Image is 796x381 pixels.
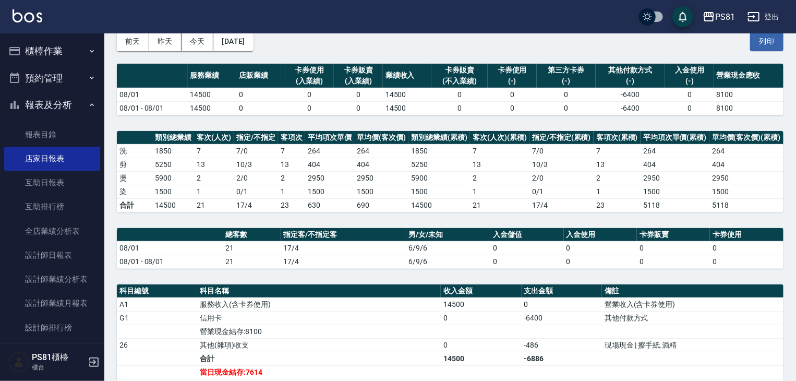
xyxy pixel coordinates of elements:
[434,65,485,76] div: 卡券販賣
[117,185,152,198] td: 染
[714,64,783,88] th: 營業現金應收
[598,76,662,87] div: (-)
[441,352,521,365] td: 14500
[152,171,194,185] td: 5900
[4,171,100,195] a: 互助日報表
[490,76,534,87] div: (-)
[488,101,537,115] td: 0
[4,340,100,364] a: 每日收支明細
[539,65,593,76] div: 第三方卡券
[470,198,529,212] td: 21
[117,311,197,325] td: G1
[354,185,408,198] td: 1500
[188,64,237,88] th: 服務業績
[197,365,441,379] td: 當日現金結存:7614
[234,144,278,158] td: 7 / 0
[406,241,491,255] td: 6/9/6
[197,311,441,325] td: 信用卡
[490,255,563,268] td: 0
[278,198,305,212] td: 23
[406,228,491,242] th: 男/女/未知
[278,185,305,198] td: 1
[117,297,197,311] td: A1
[709,144,783,158] td: 264
[470,158,529,171] td: 13
[278,144,305,158] td: 7
[602,338,783,352] td: 現場現金 | 擦手紙.酒精
[441,338,521,352] td: 0
[431,88,488,101] td: 0
[470,185,529,198] td: 1
[522,284,602,298] th: 支出金額
[602,284,783,298] th: 備註
[637,255,710,268] td: 0
[13,9,42,22] img: Logo
[4,147,100,171] a: 店家日報表
[305,144,354,158] td: 264
[281,241,406,255] td: 17/4
[236,64,285,88] th: 店販業績
[709,185,783,198] td: 1500
[710,228,783,242] th: 卡券使用
[117,101,188,115] td: 08/01 - 08/01
[234,171,278,185] td: 2 / 0
[602,297,783,311] td: 營業收入(含卡券使用)
[668,65,711,76] div: 入金使用
[564,228,637,242] th: 入金使用
[288,65,332,76] div: 卡券使用
[641,185,709,198] td: 1500
[285,101,334,115] td: 0
[529,144,594,158] td: 7 / 0
[4,291,100,315] a: 設計師業績月報表
[709,198,783,212] td: 5118
[470,171,529,185] td: 2
[336,76,380,87] div: (入業績)
[529,158,594,171] td: 10 / 3
[182,32,214,51] button: 今天
[4,243,100,267] a: 設計師日報表
[529,185,594,198] td: 0 / 1
[709,171,783,185] td: 2950
[441,284,521,298] th: 收入金額
[641,131,709,145] th: 平均項次單價(累積)
[213,32,253,51] button: [DATE]
[4,123,100,147] a: 報表目錄
[529,198,594,212] td: 17/4
[117,198,152,212] td: 合計
[594,144,641,158] td: 7
[117,338,197,352] td: 26
[431,101,488,115] td: 0
[4,38,100,65] button: 櫃檯作業
[236,88,285,101] td: 0
[408,185,470,198] td: 1500
[152,144,194,158] td: 1850
[408,144,470,158] td: 1850
[117,228,783,269] table: a dense table
[117,158,152,171] td: 剪
[596,88,665,101] td: -6400
[709,131,783,145] th: 單均價(客次價)(累積)
[305,198,354,212] td: 630
[4,219,100,243] a: 全店業績分析表
[354,158,408,171] td: 404
[406,255,491,268] td: 6/9/6
[383,88,432,101] td: 14500
[641,158,709,171] td: 404
[522,338,602,352] td: -486
[152,185,194,198] td: 1500
[197,325,441,338] td: 營業現金結存:8100
[197,297,441,311] td: 服務收入(含卡券使用)
[117,171,152,185] td: 燙
[194,131,234,145] th: 客次(人次)
[278,131,305,145] th: 客項次
[383,101,432,115] td: 14500
[434,76,485,87] div: (不入業績)
[117,131,783,212] table: a dense table
[281,228,406,242] th: 指定客/不指定客
[117,32,149,51] button: 前天
[641,144,709,158] td: 264
[441,297,521,311] td: 14500
[197,338,441,352] td: 其他(雜項)收支
[336,65,380,76] div: 卡券販賣
[698,6,739,28] button: PS81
